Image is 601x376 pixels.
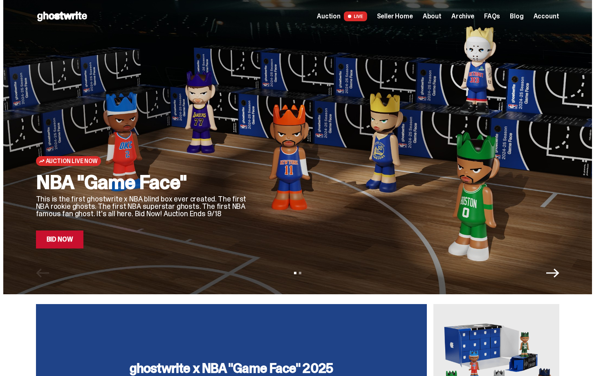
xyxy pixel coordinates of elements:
a: Account [534,13,559,20]
span: LIVE [344,11,367,21]
span: Auction Live Now [46,158,98,164]
a: Blog [510,13,523,20]
h3: ghostwrite x NBA "Game Face" 2025 [130,362,333,375]
a: Archive [451,13,474,20]
h2: NBA "Game Face" [36,172,249,192]
a: Seller Home [377,13,413,20]
span: Auction [317,13,341,20]
a: Auction LIVE [317,11,367,21]
a: FAQs [484,13,500,20]
p: This is the first ghostwrite x NBA blind box ever created. The first NBA rookie ghosts. The first... [36,195,249,217]
button: View slide 2 [299,272,301,274]
a: About [423,13,442,20]
a: Bid Now [36,231,84,248]
button: Next [546,266,559,280]
button: View slide 1 [294,272,296,274]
